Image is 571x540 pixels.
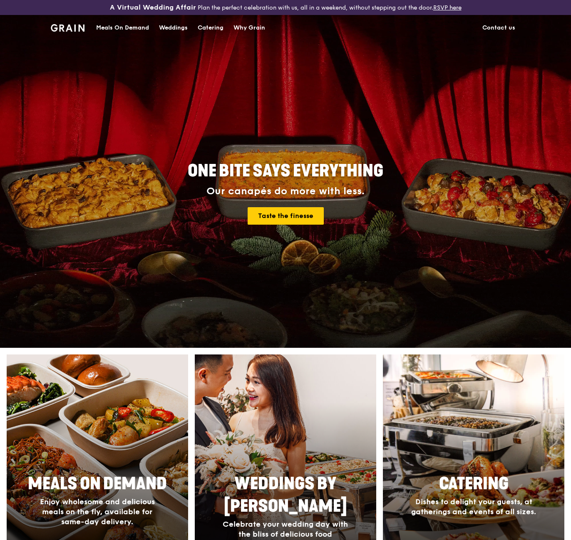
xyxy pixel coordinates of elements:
[193,15,228,40] a: Catering
[188,161,383,181] span: ONE BITE SAYS EVERYTHING
[51,15,84,40] a: GrainGrain
[95,3,476,12] div: Plan the perfect celebration with us, all in a weekend, without stepping out the door.
[248,207,324,225] a: Taste the finesse
[40,497,155,526] span: Enjoy wholesome and delicious meals on the fly, available for same-day delivery.
[411,497,536,516] span: Dishes to delight your guests, at gatherings and events of all sizes.
[110,3,196,12] h3: A Virtual Wedding Affair
[228,15,270,40] a: Why Grain
[96,15,149,40] div: Meals On Demand
[159,15,188,40] div: Weddings
[477,15,520,40] a: Contact us
[154,15,193,40] a: Weddings
[224,474,347,516] span: Weddings by [PERSON_NAME]
[433,4,462,11] a: RSVP here
[136,186,435,197] div: Our canapés do more with less.
[28,474,167,494] span: Meals On Demand
[198,15,223,40] div: Catering
[51,24,84,32] img: Grain
[439,474,509,494] span: Catering
[233,15,265,40] div: Why Grain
